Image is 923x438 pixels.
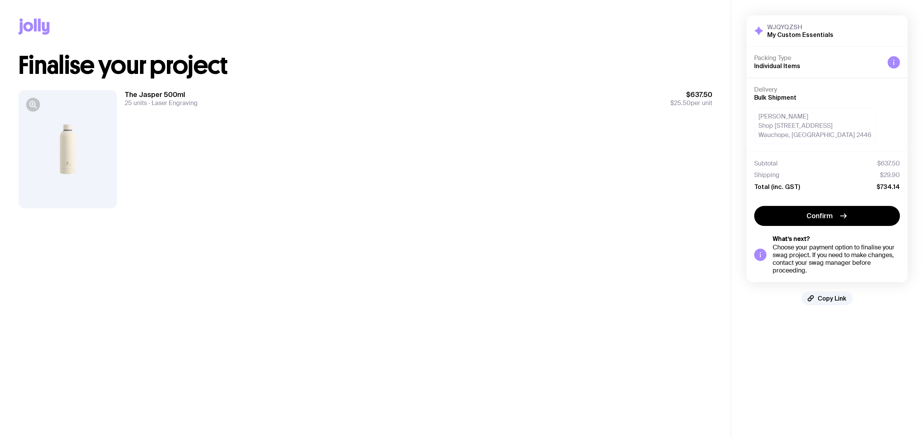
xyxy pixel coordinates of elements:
span: Confirm [806,211,833,221]
span: $29.90 [880,171,900,179]
span: 25 units [125,99,147,107]
h5: What’s next? [773,235,900,243]
span: Bulk Shipment [754,94,796,101]
button: Copy Link [801,291,853,305]
h2: My Custom Essentials [767,31,833,38]
span: $637.50 [877,160,900,167]
span: Copy Link [818,294,846,302]
span: $734.14 [876,183,900,191]
button: Confirm [754,206,900,226]
span: per unit [670,99,712,107]
div: Choose your payment option to finalise your swag project. If you need to make changes, contact yo... [773,244,900,274]
span: Total (inc. GST) [754,183,800,191]
span: Individual Items [754,62,800,69]
h4: Packing Type [754,54,881,62]
span: $637.50 [670,90,712,99]
span: Shipping [754,171,780,179]
span: $25.50 [670,99,691,107]
h1: Finalise your project [18,53,712,78]
span: Subtotal [754,160,778,167]
h3: WJQYQZSH [767,23,833,31]
h4: Delivery [754,86,900,94]
h3: The Jasper 500ml [125,90,198,99]
div: [PERSON_NAME] Shop [STREET_ADDRESS] Wauchope, [GEOGRAPHIC_DATA] 2446 [754,108,876,144]
span: Laser Engraving [147,99,198,107]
